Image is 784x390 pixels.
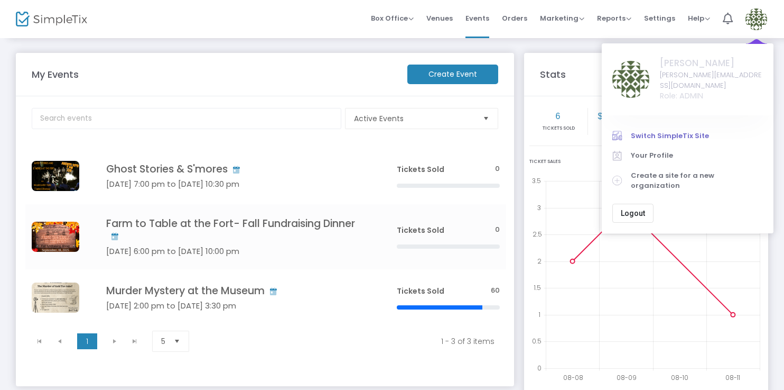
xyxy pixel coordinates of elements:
[538,310,540,319] text: 1
[660,90,763,102] span: Role: ADMIN
[563,373,583,382] text: 08-08
[612,126,763,146] a: Switch SimpleTix Site
[77,333,97,349] span: Page 1
[612,204,654,223] button: Logout
[532,337,542,346] text: 0.5
[529,158,763,166] div: Ticket Sales
[530,111,586,121] h2: 6
[688,13,710,23] span: Help
[397,286,444,296] span: Tickets Sold
[208,336,494,347] kendo-pager-info: 1 - 3 of 3 items
[397,225,444,235] span: Tickets Sold
[371,13,414,23] span: Box Office
[161,336,165,347] span: 5
[631,170,763,191] span: Create a site for a new organization
[106,217,365,242] h4: Farm to Table at the Fort- Fall Fundraising Dinner
[26,67,402,81] m-panel-title: My Events
[426,5,453,32] span: Venues
[660,57,763,70] span: [PERSON_NAME]
[612,166,763,196] a: Create a site for a new organization
[25,148,506,326] div: Data table
[106,163,365,175] h4: Ghost Stories & S'mores
[532,176,541,185] text: 3.5
[495,225,500,235] span: 0
[617,373,637,382] text: 08-09
[597,13,631,23] span: Reports
[631,131,763,141] span: Switch SimpleTix Site
[502,5,527,32] span: Orders
[32,108,341,129] input: Search events
[660,70,763,90] a: [PERSON_NAME][EMAIL_ADDRESS][DOMAIN_NAME]
[106,301,365,311] h5: [DATE] 2:00 pm to [DATE] 3:30 pm
[671,373,688,382] text: 08-10
[491,286,500,296] span: 60
[32,161,79,191] img: FrightattheMuseum1.png
[495,164,500,174] span: 0
[32,283,79,313] img: MurderMysteryattheMuseum3.png
[537,364,542,373] text: 0
[106,285,365,297] h4: Murder Mystery at the Museum
[644,5,675,32] span: Settings
[537,203,541,212] text: 3
[612,146,763,166] a: Your Profile
[534,283,541,292] text: 1.5
[465,5,489,32] span: Events
[537,256,542,265] text: 2
[407,65,498,84] m-button: Create Event
[533,230,542,239] text: 2.5
[397,164,444,175] span: Tickets Sold
[106,247,365,256] h5: [DATE] 6:00 pm to [DATE] 10:00 pm
[32,222,79,252] img: 638901902016824906Falldinner.png
[530,125,586,132] p: Tickets sold
[589,125,645,132] p: Revenue
[106,179,365,189] h5: [DATE] 7:00 pm to [DATE] 10:30 pm
[170,331,184,351] button: Select
[354,113,474,124] span: Active Events
[535,67,674,81] m-panel-title: Stats
[726,373,741,382] text: 08-11
[589,111,645,121] h2: $133.38
[540,13,584,23] span: Marketing
[621,209,645,217] span: Logout
[631,150,763,161] span: Your Profile
[479,108,493,129] button: Select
